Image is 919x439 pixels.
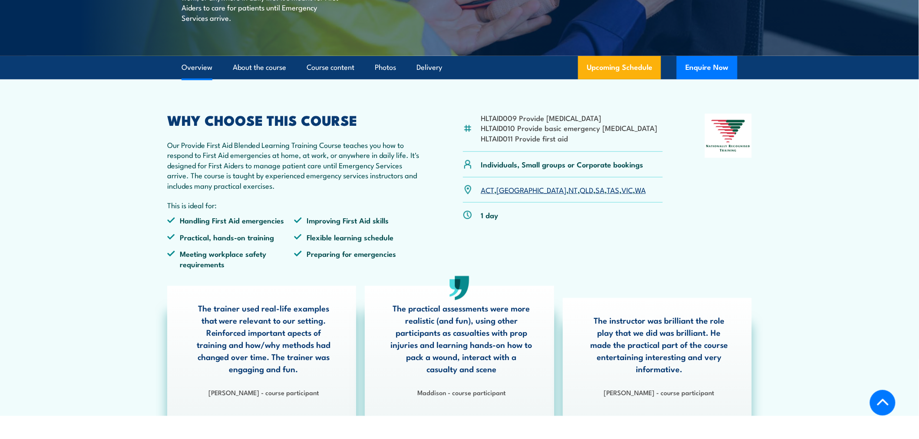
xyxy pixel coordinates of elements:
[481,185,646,195] p: , , , , , , ,
[417,56,442,79] a: Delivery
[481,123,657,133] li: HLTAID010 Provide basic emergency [MEDICAL_DATA]
[481,113,657,123] li: HLTAID009 Provide [MEDICAL_DATA]
[167,249,294,269] li: Meeting workplace safety requirements
[481,184,494,195] a: ACT
[705,114,752,158] img: Nationally Recognised Training logo.
[604,387,714,397] strong: [PERSON_NAME] - course participant
[481,133,657,143] li: HLTAID011 Provide first aid
[167,232,294,242] li: Practical, hands-on training
[294,232,421,242] li: Flexible learning schedule
[182,56,212,79] a: Overview
[621,184,633,195] a: VIC
[167,200,421,210] p: This is ideal for:
[307,56,354,79] a: Course content
[595,184,605,195] a: SA
[233,56,286,79] a: About the course
[208,387,319,397] strong: [PERSON_NAME] - course participant
[167,114,421,126] h2: WHY CHOOSE THIS COURSE
[167,140,421,190] p: Our Provide First Aid Blended Learning Training Course teaches you how to respond to First Aid em...
[294,215,421,225] li: Improving First Aid skills
[496,184,566,195] a: [GEOGRAPHIC_DATA]
[635,184,646,195] a: WA
[569,184,578,195] a: NT
[588,314,730,375] p: The instructor was brilliant the role play that we did was brilliant. He made the practical part ...
[294,249,421,269] li: Preparing for emergencies
[578,56,661,79] a: Upcoming Schedule
[417,387,506,397] strong: Maddison - course participant
[193,302,334,375] p: The trainer used real-life examples that were relevant to our setting. Reinforced important apect...
[167,215,294,225] li: Handling First Aid emergencies
[607,184,619,195] a: TAS
[580,184,593,195] a: QLD
[375,56,396,79] a: Photos
[677,56,737,79] button: Enquire Now
[390,302,532,375] p: The practical assessments were more realistic (and fun), using other participants as casualties w...
[481,210,498,220] p: 1 day
[481,159,643,169] p: Individuals, Small groups or Corporate bookings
